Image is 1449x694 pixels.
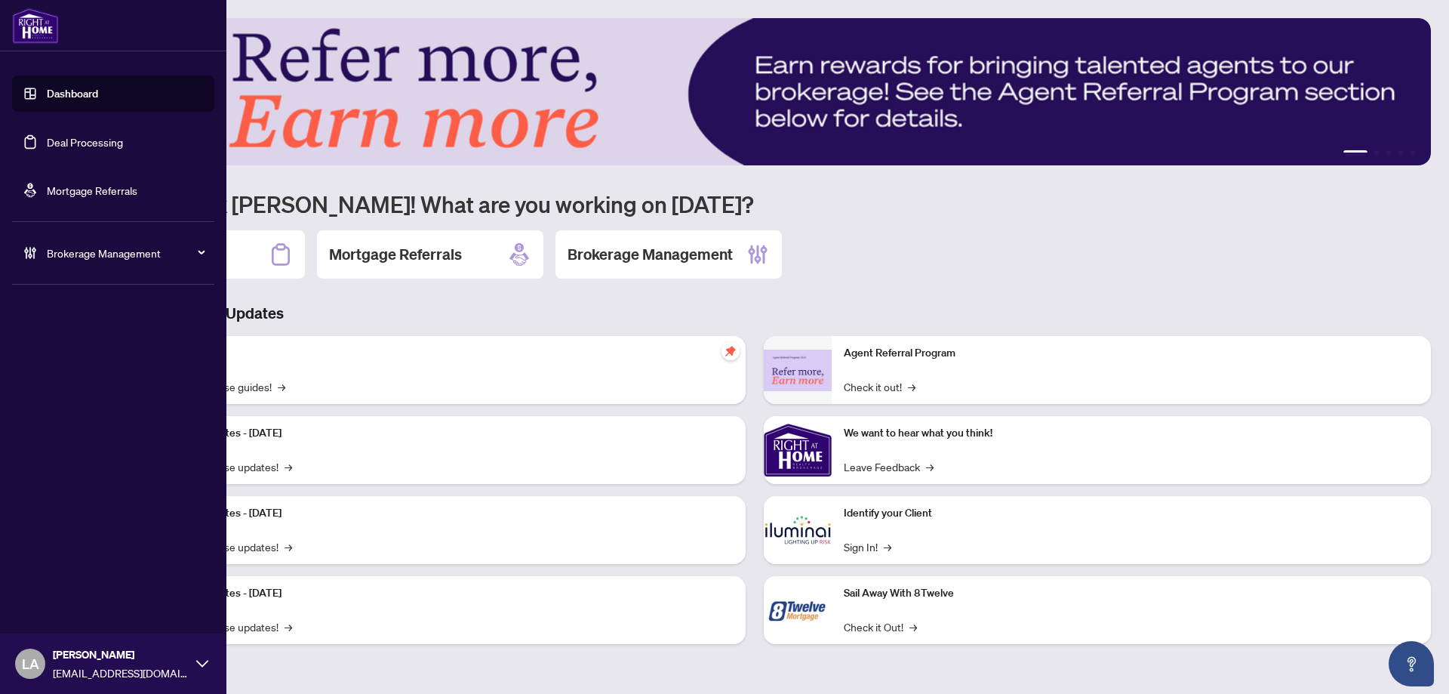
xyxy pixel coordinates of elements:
span: [PERSON_NAME] [53,646,189,663]
a: Sign In!→ [844,538,891,555]
p: Platform Updates - [DATE] [158,425,734,442]
p: Platform Updates - [DATE] [158,505,734,522]
button: 2 [1374,150,1380,156]
img: Slide 0 [78,18,1431,165]
a: Deal Processing [47,135,123,149]
button: 4 [1398,150,1404,156]
h2: Brokerage Management [568,244,733,265]
span: → [285,618,292,635]
h2: Mortgage Referrals [329,244,462,265]
p: Identify your Client [844,505,1419,522]
button: Open asap [1389,641,1434,686]
img: Identify your Client [764,496,832,564]
p: Sail Away With 8Twelve [844,585,1419,602]
p: Self-Help [158,345,734,362]
img: We want to hear what you think! [764,416,832,484]
button: 3 [1386,150,1392,156]
span: [EMAIL_ADDRESS][DOMAIN_NAME] [53,665,189,681]
span: → [908,378,915,395]
p: We want to hear what you think! [844,425,1419,442]
img: logo [12,8,59,44]
h1: Welcome back [PERSON_NAME]! What are you working on [DATE]? [78,190,1431,218]
span: → [278,378,285,395]
a: Dashboard [47,87,98,100]
span: LA [22,653,39,674]
a: Check it out!→ [844,378,915,395]
span: → [285,538,292,555]
a: Leave Feedback→ [844,458,934,475]
span: → [884,538,891,555]
img: Sail Away With 8Twelve [764,576,832,644]
button: 1 [1343,150,1367,156]
span: pushpin [721,342,740,360]
span: → [909,618,917,635]
span: Brokerage Management [47,245,204,261]
a: Check it Out!→ [844,618,917,635]
p: Platform Updates - [DATE] [158,585,734,602]
p: Agent Referral Program [844,345,1419,362]
span: → [285,458,292,475]
button: 5 [1410,150,1416,156]
h3: Brokerage & Industry Updates [78,303,1431,324]
span: → [926,458,934,475]
a: Mortgage Referrals [47,184,137,197]
img: Agent Referral Program [764,350,832,391]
